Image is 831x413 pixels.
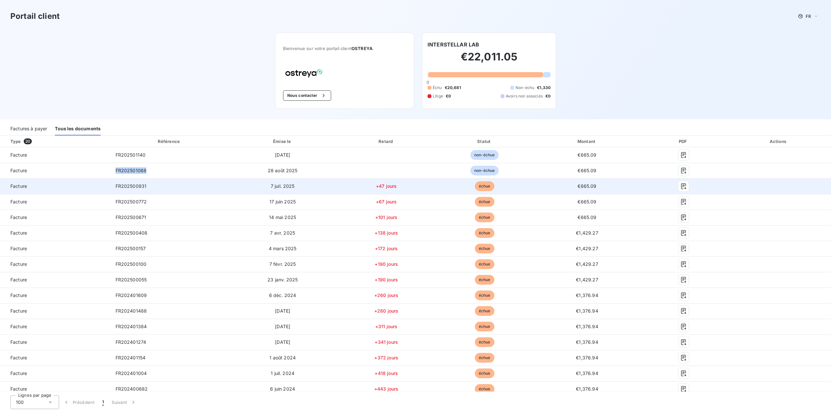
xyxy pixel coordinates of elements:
span: €665.09 [577,183,596,189]
span: 7 févr. 2025 [269,261,296,267]
h2: €22,011.05 [428,50,551,70]
span: échue [475,384,494,394]
span: [DATE] [275,308,290,314]
span: €1,429.27 [576,230,598,236]
span: 1 juil. 2024 [271,370,294,376]
span: échue [475,306,494,316]
span: 6 déc. 2024 [269,292,296,298]
span: FR202500055 [116,277,147,282]
span: 7 avr. 2025 [270,230,295,236]
span: Facture [5,355,105,361]
span: 100 [16,399,24,406]
span: €1,376.94 [576,308,598,314]
span: 23 janv. 2025 [267,277,298,282]
span: Bienvenue sur votre portail client . [283,46,406,51]
span: €0 [446,93,451,99]
img: Company logo [283,67,325,80]
span: FR202401488 [116,308,147,314]
span: +190 jours [375,277,398,282]
span: 1 août 2024 [269,355,296,360]
span: Facture [5,308,105,314]
span: +47 jours [376,183,397,189]
div: PDF [642,138,725,145]
button: Suivant [108,395,141,409]
div: Retard [338,138,435,145]
span: €0 [545,93,551,99]
span: 1 [102,399,104,406]
span: +172 jours [375,246,398,251]
span: 28 août 2025 [268,168,298,173]
span: non-échue [470,150,499,160]
span: échue [475,213,494,222]
span: +311 jours [375,324,398,329]
div: Factures à payer [10,122,47,136]
span: FR202500772 [116,199,147,204]
span: FR202401384 [116,324,147,329]
span: €20,681 [445,85,461,91]
span: Facture [5,245,105,252]
span: Facture [5,292,105,299]
span: €1,376.94 [576,355,598,360]
span: FR202401609 [116,292,147,298]
span: €665.09 [577,168,596,173]
span: +443 jours [374,386,399,392]
div: Référence [158,139,180,144]
span: €1,330 [537,85,551,91]
span: [DATE] [275,339,290,345]
h3: Portail client [10,10,60,22]
div: Statut [437,138,532,145]
button: Nous contacter [283,90,331,101]
span: €665.09 [577,152,596,158]
span: €665.09 [577,199,596,204]
span: échue [475,197,494,207]
div: Montant [534,138,640,145]
div: Émise le [230,138,335,145]
div: Type [6,138,109,145]
span: Facture [5,199,105,205]
button: Précédent [59,395,98,409]
span: €1,376.94 [576,292,598,298]
span: 4 mars 2025 [269,246,297,251]
span: FR202401274 [116,339,146,345]
span: échue [475,337,494,347]
span: [DATE] [275,324,290,329]
span: +101 jours [375,214,398,220]
h6: INTERSTELLAR LAB [428,41,479,48]
span: OSTREYA [352,46,373,51]
span: €1,429.27 [576,277,598,282]
span: FR202501068 [116,168,147,173]
span: échue [475,244,494,253]
span: +418 jours [375,370,398,376]
span: FR202500157 [116,246,146,251]
span: Non-échu [515,85,534,91]
span: FR202401154 [116,355,146,360]
span: 6 juin 2024 [270,386,295,392]
span: Échu [433,85,442,91]
span: FR [806,14,811,19]
button: 1 [98,395,108,409]
span: €1,376.94 [576,339,598,345]
div: Tous les documents [55,122,101,136]
span: FR202501140 [116,152,146,158]
span: 0 [427,80,429,85]
span: +260 jours [374,292,399,298]
span: FR202500408 [116,230,148,236]
span: 17 juin 2025 [269,199,296,204]
span: échue [475,259,494,269]
span: Facture [5,261,105,267]
span: non-échue [470,166,499,175]
span: échue [475,353,494,363]
span: Avoirs non associés [506,93,543,99]
span: échue [475,181,494,191]
span: échue [475,290,494,300]
span: FR202401004 [116,370,147,376]
span: échue [475,368,494,378]
span: +138 jours [375,230,398,236]
span: +341 jours [375,339,398,345]
span: €1,376.94 [576,386,598,392]
span: Facture [5,152,105,158]
span: €1,429.27 [576,261,598,267]
span: 7 juil. 2025 [271,183,295,189]
span: Facture [5,230,105,236]
span: €1,429.27 [576,246,598,251]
